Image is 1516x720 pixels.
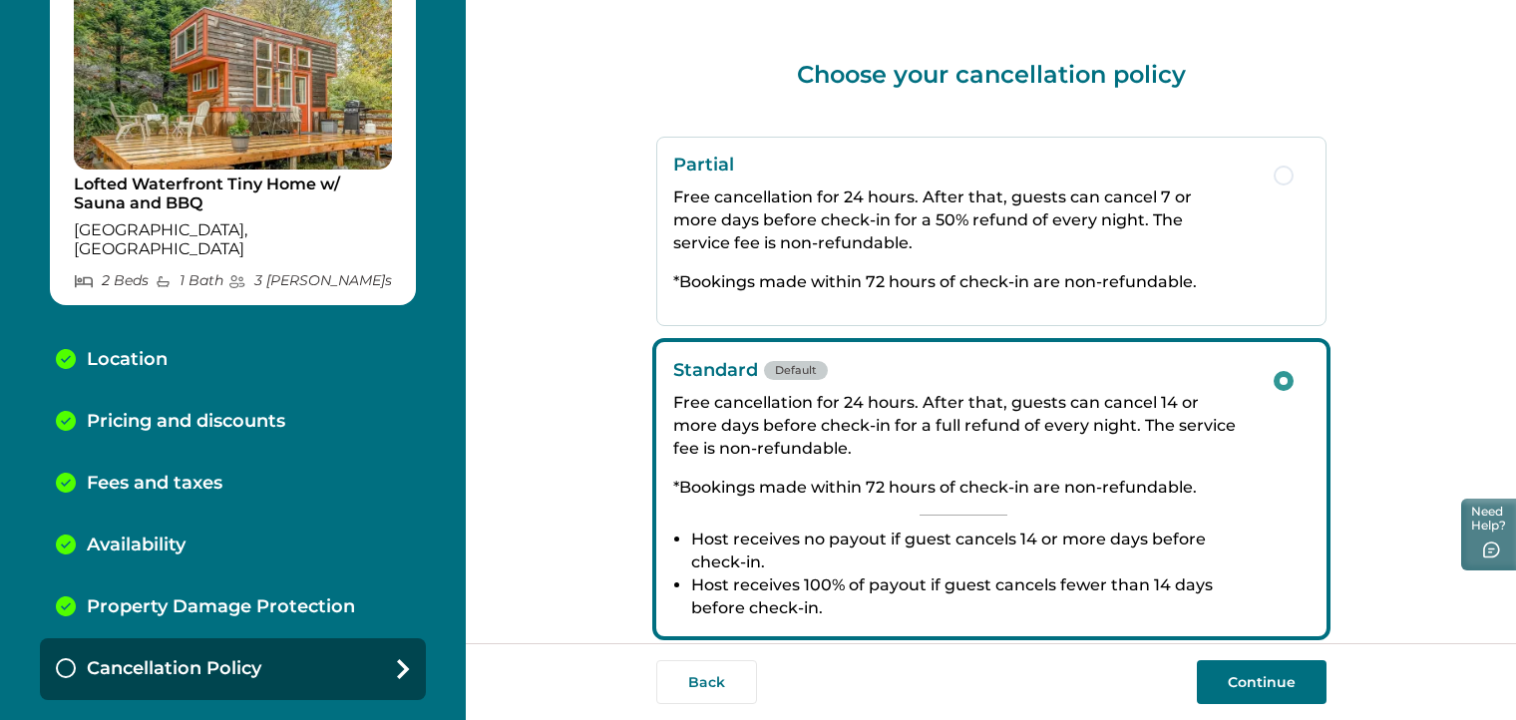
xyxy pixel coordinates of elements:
[656,660,757,704] button: Back
[656,60,1326,89] p: Choose your cancellation policy
[87,596,355,618] p: Property Damage Protection
[673,391,1254,460] p: Free cancellation for 24 hours. After that, guests can cancel 14 or more days before check-in for...
[673,154,1254,176] p: Partial
[764,361,828,380] span: Default
[673,185,1254,254] p: Free cancellation for 24 hours. After that, guests can cancel 7 or more days before check-in for ...
[228,272,392,289] p: 3 [PERSON_NAME] s
[74,272,149,289] p: 2 Bed s
[691,573,1254,619] li: Host receives 100% of payout if guest cancels fewer than 14 days before check-in.
[87,535,186,556] p: Availability
[74,175,392,213] p: Lofted Waterfront Tiny Home w/ Sauna and BBQ
[656,137,1326,326] button: PartialFree cancellation for 24 hours. After that, guests can cancel 7 or more days before check-...
[673,270,1254,293] p: *Bookings made within 72 hours of check-in are non-refundable.
[1197,660,1326,704] button: Continue
[155,272,223,289] p: 1 Bath
[656,342,1326,636] button: StandardDefaultFree cancellation for 24 hours. After that, guests can cancel 14 or more days befo...
[87,411,285,433] p: Pricing and discounts
[87,349,168,371] p: Location
[691,528,1254,573] li: Host receives no payout if guest cancels 14 or more days before check-in.
[87,658,261,680] p: Cancellation Policy
[87,473,222,495] p: Fees and taxes
[673,476,1254,499] p: *Bookings made within 72 hours of check-in are non-refundable.
[74,220,392,259] p: [GEOGRAPHIC_DATA], [GEOGRAPHIC_DATA]
[673,359,1254,381] p: Standard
